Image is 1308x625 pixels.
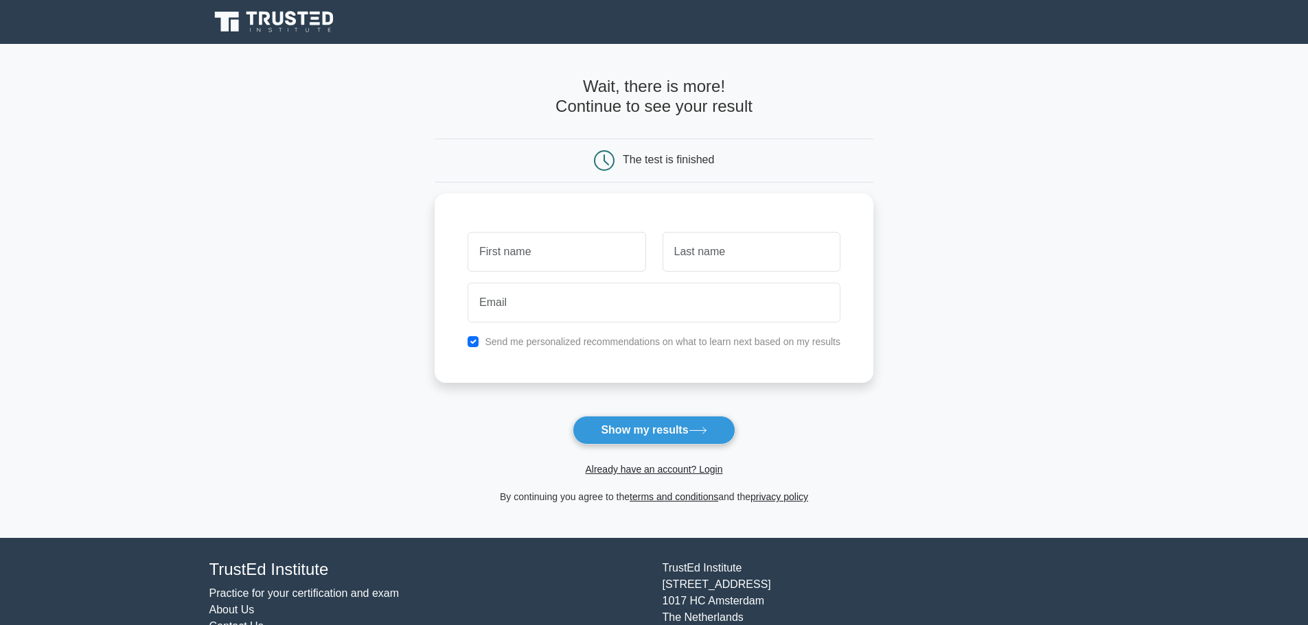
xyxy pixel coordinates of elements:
input: Email [468,283,840,322]
a: Practice for your certification and exam [209,587,400,599]
a: About Us [209,604,255,615]
input: First name [468,232,645,272]
label: Send me personalized recommendations on what to learn next based on my results [485,336,840,347]
a: terms and conditions [630,491,718,502]
a: Already have an account? Login [585,464,722,475]
div: The test is finished [623,154,714,165]
div: By continuing you agree to the and the [426,488,882,505]
a: privacy policy [750,491,808,502]
h4: Wait, there is more! Continue to see your result [435,77,873,117]
h4: TrustEd Institute [209,560,646,580]
button: Show my results [573,416,735,445]
input: Last name [663,232,840,272]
